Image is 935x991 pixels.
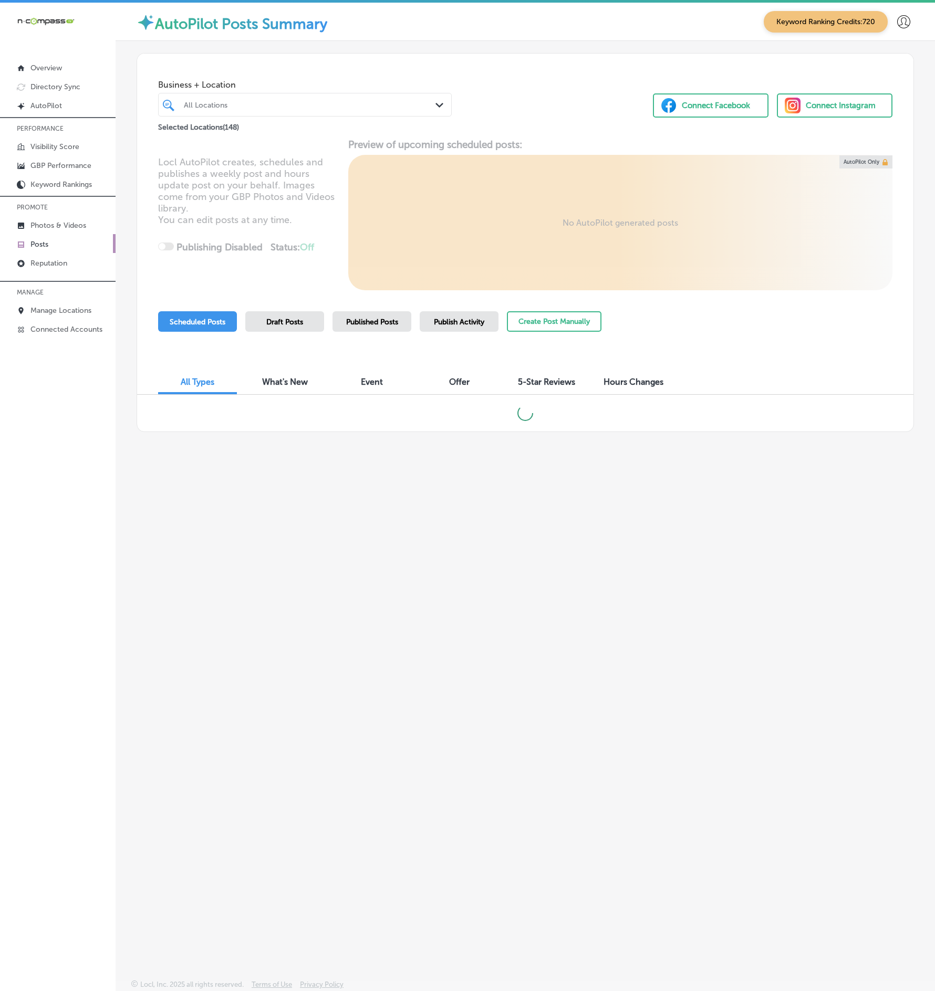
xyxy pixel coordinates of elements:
[30,142,79,151] p: Visibility Score
[140,981,244,988] p: Locl, Inc. 2025 all rights reserved.
[346,318,398,326] span: Published Posts
[181,377,214,387] span: All Types
[155,15,327,33] label: AutoPilot Posts Summary
[518,377,575,387] span: 5-Star Reviews
[30,161,91,170] p: GBP Performance
[30,64,62,72] p: Overview
[266,318,303,326] span: Draft Posts
[30,101,62,110] p: AutoPilot
[30,325,102,334] p: Connected Accounts
[262,377,308,387] span: What's New
[158,80,452,90] span: Business + Location
[30,259,67,268] p: Reputation
[434,318,484,326] span: Publish Activity
[184,100,437,109] div: All Locations
[682,98,750,113] div: Connect Facebook
[30,306,91,315] p: Manage Locations
[653,93,768,118] button: Connect Facebook
[170,318,225,326] span: Scheduled Posts
[17,16,75,26] img: 660ab0bf-5cc7-4cb8-ba1c-48b5ae0f18e60NCTV_CLogo_TV_Black_-500x88.png
[30,82,80,91] p: Directory Sync
[449,377,470,387] span: Offer
[137,13,155,31] img: autopilot-icon
[30,180,92,189] p: Keyword Rankings
[777,93,892,118] button: Connect Instagram
[604,377,663,387] span: Hours Changes
[30,221,86,230] p: Photos & Videos
[764,11,888,33] span: Keyword Ranking Credits: 720
[806,98,876,113] div: Connect Instagram
[361,377,383,387] span: Event
[30,240,48,249] p: Posts
[507,311,601,332] button: Create Post Manually
[158,119,239,132] p: Selected Locations ( 148 )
